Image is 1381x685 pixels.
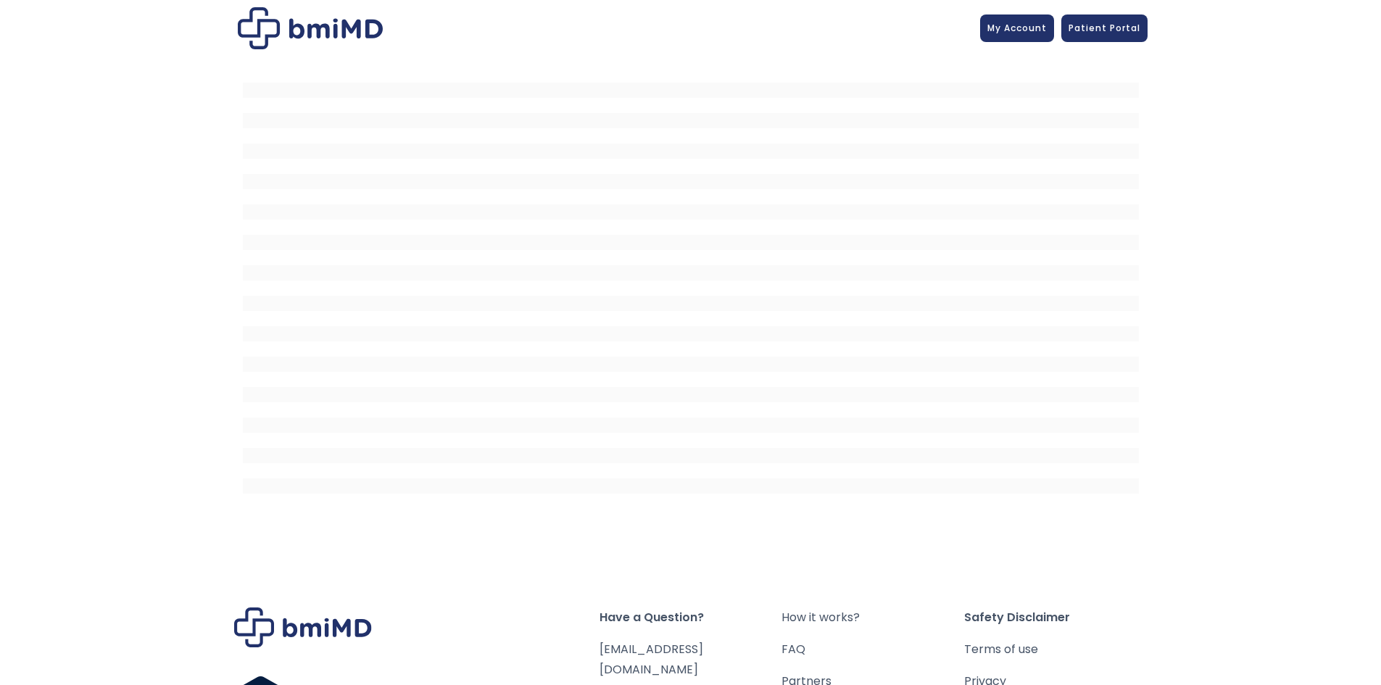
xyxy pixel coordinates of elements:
img: Patient Messaging Portal [238,7,383,49]
a: FAQ [781,639,964,660]
a: How it works? [781,607,964,628]
span: Patient Portal [1069,22,1140,34]
span: My Account [987,22,1047,34]
img: Brand Logo [234,607,372,647]
a: My Account [980,14,1054,42]
a: Terms of use [964,639,1147,660]
a: Patient Portal [1061,14,1148,42]
iframe: MDI Patient Messaging Portal [243,67,1139,502]
a: [EMAIL_ADDRESS][DOMAIN_NAME] [600,641,703,678]
span: Have a Question? [600,607,782,628]
span: Safety Disclaimer [964,607,1147,628]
